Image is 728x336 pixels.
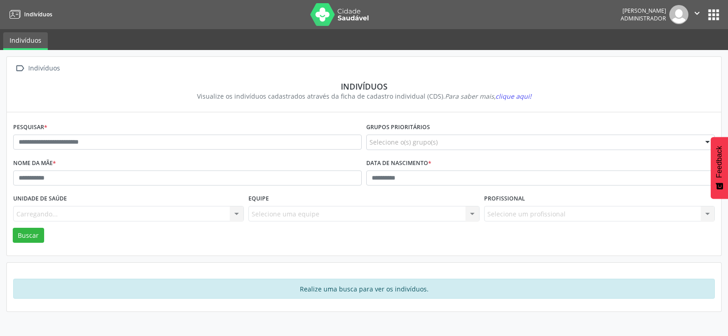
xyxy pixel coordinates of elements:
button: apps [706,7,722,23]
label: Grupos prioritários [366,120,430,135]
label: Data de nascimento [366,156,431,171]
label: Equipe [248,192,269,206]
label: Unidade de saúde [13,192,67,206]
div: Indivíduos [20,81,708,91]
span: Indivíduos [24,10,52,18]
label: Pesquisar [13,120,47,135]
div: [PERSON_NAME] [621,7,666,15]
label: Nome da mãe [13,156,56,171]
div: Visualize os indivíduos cadastrados através da ficha de cadastro individual (CDS). [20,91,708,101]
i:  [692,8,702,18]
img: img [669,5,688,24]
div: Realize uma busca para ver os indivíduos. [13,279,715,299]
a:  Indivíduos [13,62,61,75]
button: Buscar [13,228,44,243]
i:  [13,62,26,75]
a: Indivíduos [6,7,52,22]
button: Feedback - Mostrar pesquisa [711,137,728,199]
label: Profissional [484,192,525,206]
span: Administrador [621,15,666,22]
a: Indivíduos [3,32,48,50]
span: Selecione o(s) grupo(s) [369,137,438,147]
div: Indivíduos [26,62,61,75]
i: Para saber mais, [445,92,531,100]
button:  [688,5,706,24]
span: Feedback [715,146,723,178]
span: clique aqui! [495,92,531,100]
